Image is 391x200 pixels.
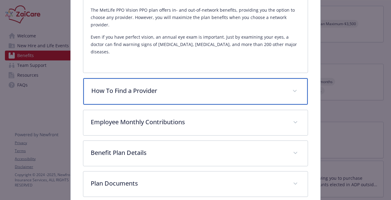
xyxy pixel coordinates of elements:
[83,78,308,105] div: How To Find a Provider
[91,179,286,188] p: Plan Documents
[83,141,308,166] div: Benefit Plan Details
[91,33,300,56] p: Even if you have perfect vision, an annual eye exam is important. Just by examining your eyes, a ...
[91,117,286,127] p: Employee Monthly Contributions
[91,6,300,29] p: The MetLife PPO Vision PPO plan offers in- and out-of-network benefits, providing you the option ...
[83,2,308,73] div: Description
[83,110,308,135] div: Employee Monthly Contributions
[83,171,308,197] div: Plan Documents
[91,86,285,95] p: How To Find a Provider
[91,148,286,157] p: Benefit Plan Details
